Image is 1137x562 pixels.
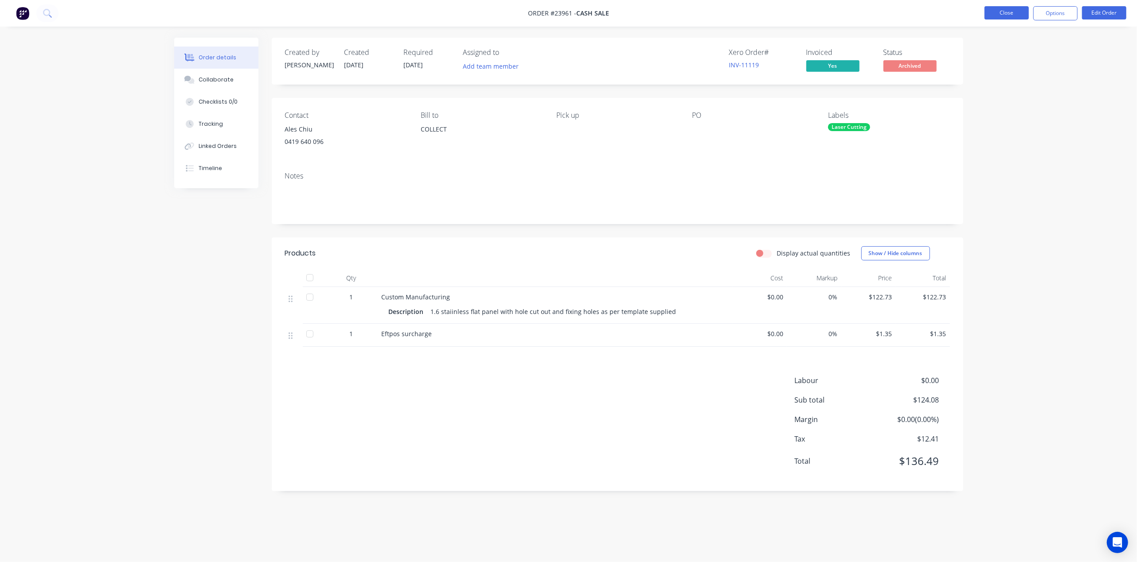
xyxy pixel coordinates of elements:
[795,375,874,386] span: Labour
[729,48,796,57] div: Xero Order #
[845,329,892,338] span: $1.35
[199,98,238,106] div: Checklists 0/0
[344,61,364,69] span: [DATE]
[1082,6,1126,19] button: Edit Order
[174,47,258,69] button: Order details
[199,164,222,172] div: Timeline
[350,292,353,302] span: 1
[899,292,946,302] span: $122.73
[285,60,334,70] div: [PERSON_NAME]
[463,48,552,57] div: Assigned to
[733,269,787,287] div: Cost
[736,292,784,302] span: $0.00
[174,91,258,113] button: Checklists 0/0
[1107,532,1128,553] div: Open Intercom Messenger
[285,111,406,120] div: Contact
[199,54,236,62] div: Order details
[787,269,841,287] div: Markup
[790,329,838,338] span: 0%
[350,329,353,338] span: 1
[806,48,873,57] div: Invoiced
[795,395,874,405] span: Sub total
[382,293,450,301] span: Custom Manufacturing
[736,329,784,338] span: $0.00
[174,113,258,135] button: Tracking
[692,111,814,120] div: PO
[285,48,334,57] div: Created by
[556,111,678,120] div: Pick up
[841,269,896,287] div: Price
[421,123,542,151] div: COLLECT
[806,60,860,71] span: Yes
[16,7,29,20] img: Factory
[777,248,851,258] label: Display actual quantities
[285,123,406,151] div: Ales Chiu0419 640 096
[285,248,316,259] div: Products
[873,395,939,405] span: $124.08
[325,269,378,287] div: Qty
[404,61,423,69] span: [DATE]
[285,136,406,148] div: 0419 640 096
[873,453,939,469] span: $136.49
[199,142,237,150] div: Linked Orders
[199,76,234,84] div: Collaborate
[795,434,874,444] span: Tax
[828,111,949,120] div: Labels
[985,6,1029,19] button: Close
[790,292,838,302] span: 0%
[427,305,680,318] div: 1.6 staiinless flat panel with hole cut out and fixing holes as per template supplied
[458,60,523,72] button: Add team member
[873,434,939,444] span: $12.41
[873,375,939,386] span: $0.00
[174,135,258,157] button: Linked Orders
[404,48,453,57] div: Required
[861,246,930,260] button: Show / Hide columns
[421,123,542,136] div: COLLECT
[285,123,406,136] div: Ales Chiu
[729,61,759,69] a: INV-11119
[389,305,427,318] div: Description
[883,60,937,71] span: Archived
[895,269,950,287] div: Total
[199,120,223,128] div: Tracking
[382,329,432,338] span: Eftpos surcharge
[174,157,258,179] button: Timeline
[795,456,874,466] span: Total
[883,48,950,57] div: Status
[795,414,874,425] span: Margin
[828,123,870,131] div: Laser Cutting
[899,329,946,338] span: $1.35
[174,69,258,91] button: Collaborate
[285,172,950,180] div: Notes
[463,60,524,72] button: Add team member
[421,111,542,120] div: Bill to
[845,292,892,302] span: $122.73
[528,9,576,18] span: Order #23961 -
[1033,6,1078,20] button: Options
[576,9,609,18] span: CASH SALE
[873,414,939,425] span: $0.00 ( 0.00 %)
[344,48,393,57] div: Created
